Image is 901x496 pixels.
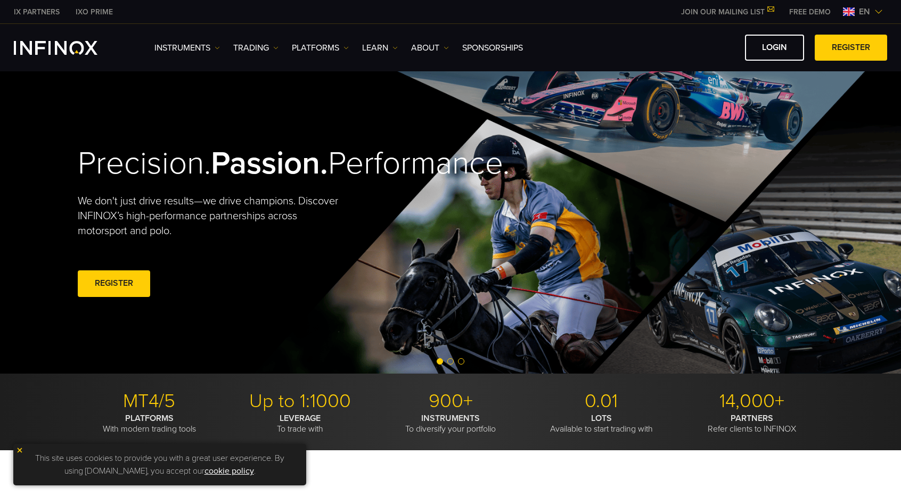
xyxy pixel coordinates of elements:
[19,449,301,480] p: This site uses cookies to provide you with a great user experience. By using [DOMAIN_NAME], you a...
[292,42,349,54] a: PLATFORMS
[78,270,150,296] a: REGISTER
[228,413,371,434] p: To trade with
[362,42,398,54] a: Learn
[154,42,220,54] a: Instruments
[681,413,823,434] p: Refer clients to INFINOX
[447,358,454,365] span: Go to slide 2
[379,413,522,434] p: To diversify your portfolio
[411,42,449,54] a: ABOUT
[125,413,174,424] strong: PLATFORMS
[591,413,612,424] strong: LOTS
[6,6,68,18] a: INFINOX
[379,390,522,413] p: 900+
[228,390,371,413] p: Up to 1:1000
[815,35,887,61] a: REGISTER
[14,41,122,55] a: INFINOX Logo
[458,358,464,365] span: Go to slide 3
[530,390,673,413] p: 0.01
[731,413,773,424] strong: PARTNERS
[78,413,220,434] p: With modern trading tools
[781,6,839,18] a: INFINOX MENU
[421,413,480,424] strong: INSTRUMENTS
[68,6,121,18] a: INFINOX
[462,42,523,54] a: SPONSORSHIPS
[530,413,673,434] p: Available to start trading with
[16,447,23,454] img: yellow close icon
[437,358,443,365] span: Go to slide 1
[78,194,346,238] p: We don't just drive results—we drive champions. Discover INFINOX’s high-performance partnerships ...
[211,144,328,183] strong: Passion.
[78,390,220,413] p: MT4/5
[204,466,254,476] a: cookie policy
[855,5,874,18] span: en
[233,42,279,54] a: TRADING
[78,144,413,183] h2: Precision. Performance.
[745,35,804,61] a: LOGIN
[280,413,321,424] strong: LEVERAGE
[681,390,823,413] p: 14,000+
[673,7,781,16] a: JOIN OUR MAILING LIST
